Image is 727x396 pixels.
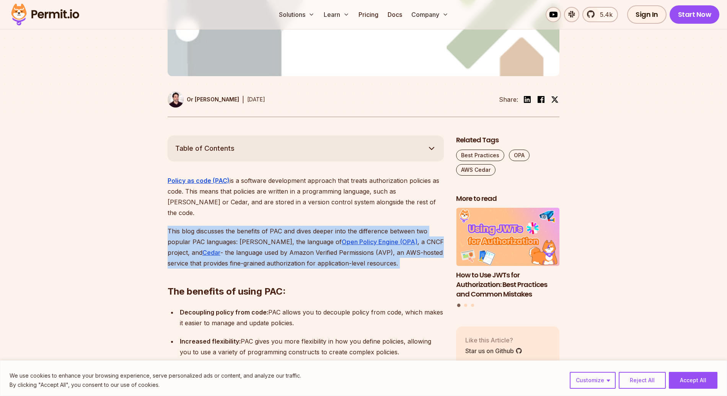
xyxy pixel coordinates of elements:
[168,177,230,184] a: Policy as code (PAC)
[342,238,417,246] a: Open Policy Engine (OPA)
[670,5,720,24] a: Start Now
[523,95,532,104] img: linkedin
[619,372,666,389] button: Reject All
[456,208,559,308] div: Posts
[180,308,268,316] strong: Decoupling policy from code:
[8,2,83,28] img: Permit logo
[456,164,496,176] a: AWS Cedar
[355,7,381,22] a: Pricing
[247,96,265,103] time: [DATE]
[456,135,559,145] h2: Related Tags
[570,372,616,389] button: Customize
[385,7,405,22] a: Docs
[456,208,559,266] img: How to Use JWTs for Authorization: Best Practices and Common Mistakes
[595,10,613,19] span: 5.4k
[168,91,184,108] img: Or Weis
[175,143,235,154] span: Table of Contents
[168,135,444,161] button: Table of Contents
[456,208,559,299] a: How to Use JWTs for Authorization: Best Practices and Common MistakesHow to Use JWTs for Authoriz...
[457,304,461,307] button: Go to slide 1
[509,150,530,161] a: OPA
[471,304,474,307] button: Go to slide 3
[669,372,717,389] button: Accept All
[10,380,301,389] p: By clicking "Accept All", you consent to our use of cookies.
[456,150,504,161] a: Best Practices
[456,208,559,299] li: 1 of 3
[456,194,559,204] h2: More to read
[464,304,467,307] button: Go to slide 2
[499,95,518,104] li: Share:
[627,5,667,24] a: Sign In
[408,7,452,22] button: Company
[187,96,239,103] p: Or [PERSON_NAME]
[202,249,220,256] a: Cedar
[242,95,244,104] div: |
[10,371,301,380] p: We use cookies to enhance your browsing experience, serve personalized ads or content, and analyz...
[582,7,618,22] a: 5.4k
[180,307,444,328] p: PAC allows you to decouple policy from code, which makes it easier to manage and update policies.
[180,336,444,357] p: PAC gives you more flexibility in how you define policies, allowing you to use a variety of progr...
[536,95,546,104] img: facebook
[168,91,239,108] a: Or [PERSON_NAME]
[180,337,241,345] strong: Increased flexibility:
[168,255,444,298] h2: The benefits of using PAC:
[551,96,559,103] img: twitter
[456,271,559,299] h3: How to Use JWTs for Authorization: Best Practices and Common Mistakes
[465,336,522,345] p: Like this Article?
[168,226,444,269] p: This blog discusses the benefits of PAC and dives deeper into the difference between two popular ...
[168,175,444,218] p: is a software development approach that treats authorization policies as code. This means that po...
[321,7,352,22] button: Learn
[276,7,318,22] button: Solutions
[465,346,522,355] a: Star us on Github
